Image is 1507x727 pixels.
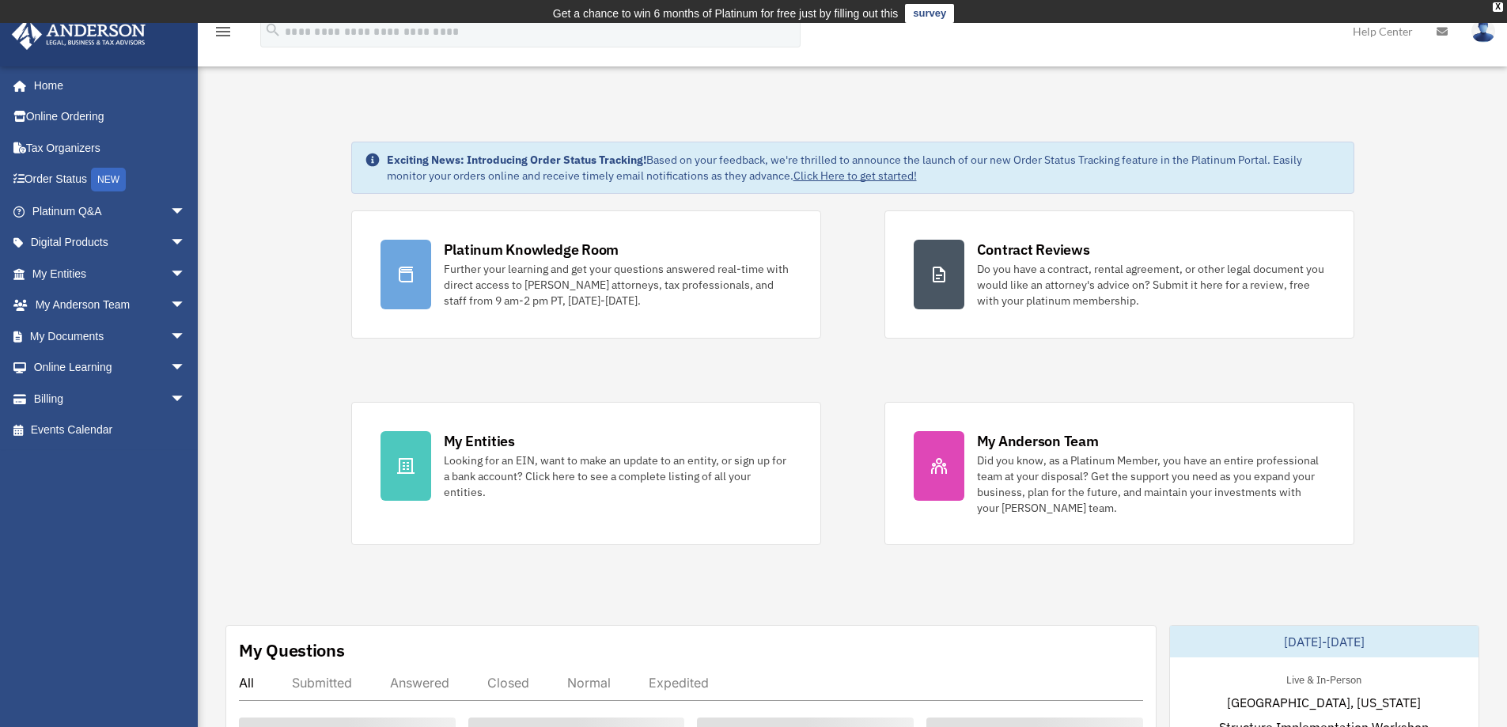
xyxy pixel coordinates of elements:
div: Contract Reviews [977,240,1090,259]
a: Platinum Q&Aarrow_drop_down [11,195,210,227]
a: My Entities Looking for an EIN, want to make an update to an entity, or sign up for a bank accoun... [351,402,821,545]
div: Platinum Knowledge Room [444,240,619,259]
div: Get a chance to win 6 months of Platinum for free just by filling out this [553,4,899,23]
a: My Documentsarrow_drop_down [11,320,210,352]
span: arrow_drop_down [170,290,202,322]
a: My Anderson Teamarrow_drop_down [11,290,210,321]
span: arrow_drop_down [170,352,202,384]
a: Digital Productsarrow_drop_down [11,227,210,259]
i: menu [214,22,233,41]
img: Anderson Advisors Platinum Portal [7,19,150,50]
a: menu [214,28,233,41]
div: Based on your feedback, we're thrilled to announce the launch of our new Order Status Tracking fe... [387,152,1341,184]
div: Expedited [649,675,709,691]
div: My Entities [444,431,515,451]
a: Click Here to get started! [793,168,917,183]
div: [DATE]-[DATE] [1170,626,1479,657]
span: [GEOGRAPHIC_DATA], [US_STATE] [1227,693,1421,712]
a: Tax Organizers [11,132,210,164]
a: Billingarrow_drop_down [11,383,210,415]
div: Answered [390,675,449,691]
div: Live & In-Person [1274,670,1374,687]
div: Looking for an EIN, want to make an update to an entity, or sign up for a bank account? Click her... [444,452,792,500]
a: My Entitiesarrow_drop_down [11,258,210,290]
span: arrow_drop_down [170,320,202,353]
i: search [264,21,282,39]
div: Normal [567,675,611,691]
div: Submitted [292,675,352,691]
div: close [1493,2,1503,12]
div: All [239,675,254,691]
a: Home [11,70,202,101]
a: survey [905,4,954,23]
div: Closed [487,675,529,691]
div: Do you have a contract, rental agreement, or other legal document you would like an attorney's ad... [977,261,1325,309]
strong: Exciting News: Introducing Order Status Tracking! [387,153,646,167]
img: User Pic [1471,20,1495,43]
a: Order StatusNEW [11,164,210,196]
span: arrow_drop_down [170,383,202,415]
span: arrow_drop_down [170,227,202,259]
span: arrow_drop_down [170,195,202,228]
a: Contract Reviews Do you have a contract, rental agreement, or other legal document you would like... [884,210,1354,339]
a: Platinum Knowledge Room Further your learning and get your questions answered real-time with dire... [351,210,821,339]
a: Online Learningarrow_drop_down [11,352,210,384]
div: My Anderson Team [977,431,1099,451]
a: My Anderson Team Did you know, as a Platinum Member, you have an entire professional team at your... [884,402,1354,545]
a: Events Calendar [11,415,210,446]
div: NEW [91,168,126,191]
span: arrow_drop_down [170,258,202,290]
div: My Questions [239,638,345,662]
div: Did you know, as a Platinum Member, you have an entire professional team at your disposal? Get th... [977,452,1325,516]
div: Further your learning and get your questions answered real-time with direct access to [PERSON_NAM... [444,261,792,309]
a: Online Ordering [11,101,210,133]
